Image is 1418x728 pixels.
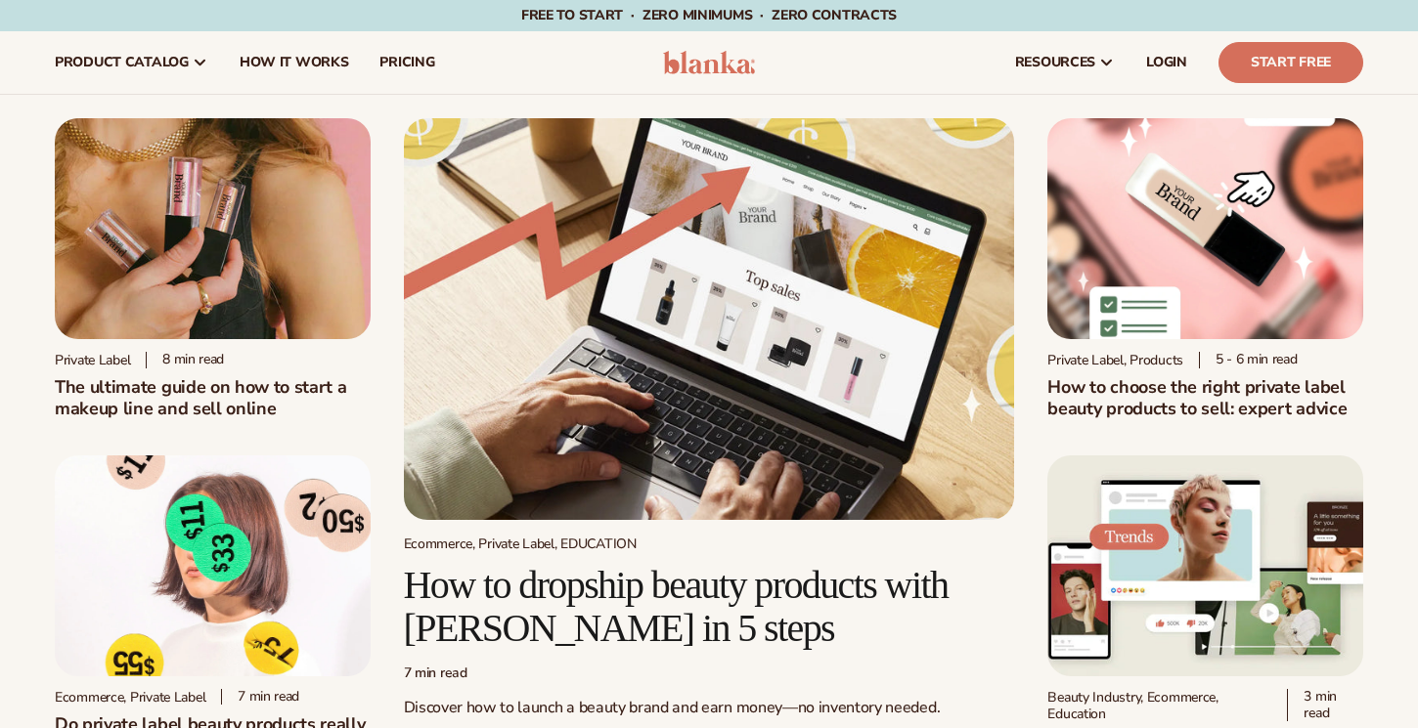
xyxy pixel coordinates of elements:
[1047,118,1363,419] a: Private Label Beauty Products Click Private Label, Products 5 - 6 min readHow to choose the right...
[404,698,1015,718] p: Discover how to launch a beauty brand and earn money—no inventory needed.
[1047,455,1363,676] img: Social media trends this week (Updated weekly)
[55,118,371,339] img: Person holding branded make up with a solid pink background
[221,689,299,706] div: 7 min read
[663,51,756,74] img: logo
[404,564,1015,650] h2: How to dropship beauty products with [PERSON_NAME] in 5 steps
[999,31,1130,94] a: resources
[55,455,371,676] img: Profitability of private label company
[364,31,450,94] a: pricing
[404,118,1015,520] img: Growing money with ecommerce
[1146,55,1187,70] span: LOGIN
[404,535,1015,552] div: Ecommerce, Private Label, EDUCATION
[1130,31,1203,94] a: LOGIN
[146,352,224,368] div: 8 min read
[55,55,189,70] span: product catalog
[55,118,371,419] a: Person holding branded make up with a solid pink background Private label 8 min readThe ultimate ...
[224,31,365,94] a: How It Works
[1015,55,1095,70] span: resources
[240,55,349,70] span: How It Works
[39,31,224,94] a: product catalog
[1199,352,1298,368] div: 5 - 6 min read
[1047,689,1271,722] div: Beauty Industry, Ecommerce, Education
[1047,376,1363,419] h2: How to choose the right private label beauty products to sell: expert advice
[55,352,130,368] div: Private label
[1047,352,1183,368] div: Private Label, Products
[55,689,205,706] div: Ecommerce, Private Label
[379,55,434,70] span: pricing
[1219,42,1363,83] a: Start Free
[404,665,1015,682] div: 7 min read
[1047,118,1363,339] img: Private Label Beauty Products Click
[55,376,371,419] h1: The ultimate guide on how to start a makeup line and sell online
[1287,689,1363,722] div: 3 min read
[521,6,897,24] span: Free to start · ZERO minimums · ZERO contracts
